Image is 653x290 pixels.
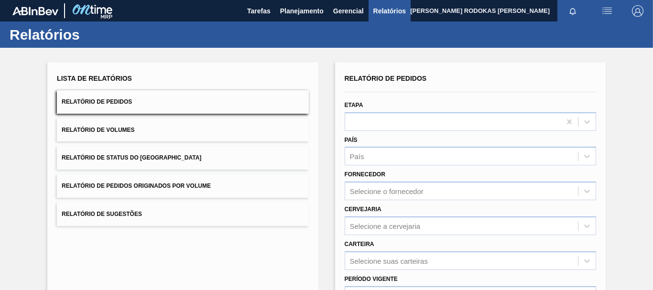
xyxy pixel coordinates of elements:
[373,5,406,17] span: Relatórios
[247,5,271,17] span: Tarefas
[280,5,324,17] span: Planejamento
[345,75,427,82] span: Relatório de Pedidos
[345,241,374,247] label: Carteira
[10,29,179,40] h1: Relatórios
[12,7,58,15] img: TNhmsLtSVTkK8tSr43FrP2fwEKptu5GPRR3wAAAABJRU5ErkJggg==
[57,90,308,114] button: Relatório de Pedidos
[350,187,424,195] div: Selecione o fornecedor
[57,174,308,198] button: Relatório de Pedidos Originados por Volume
[57,118,308,142] button: Relatório de Volumes
[557,4,588,18] button: Notificações
[345,276,398,282] label: Período Vigente
[345,206,381,213] label: Cervejaria
[350,222,421,230] div: Selecione a cervejaria
[345,102,363,108] label: Etapa
[62,98,132,105] span: Relatório de Pedidos
[57,146,308,170] button: Relatório de Status do [GEOGRAPHIC_DATA]
[632,5,643,17] img: Logout
[350,152,364,161] div: País
[62,211,142,217] span: Relatório de Sugestões
[62,127,134,133] span: Relatório de Volumes
[57,203,308,226] button: Relatório de Sugestões
[345,137,358,143] label: País
[57,75,132,82] span: Lista de Relatórios
[333,5,364,17] span: Gerencial
[350,257,428,265] div: Selecione suas carteiras
[62,183,211,189] span: Relatório de Pedidos Originados por Volume
[62,154,201,161] span: Relatório de Status do [GEOGRAPHIC_DATA]
[601,5,613,17] img: userActions
[345,171,385,178] label: Fornecedor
